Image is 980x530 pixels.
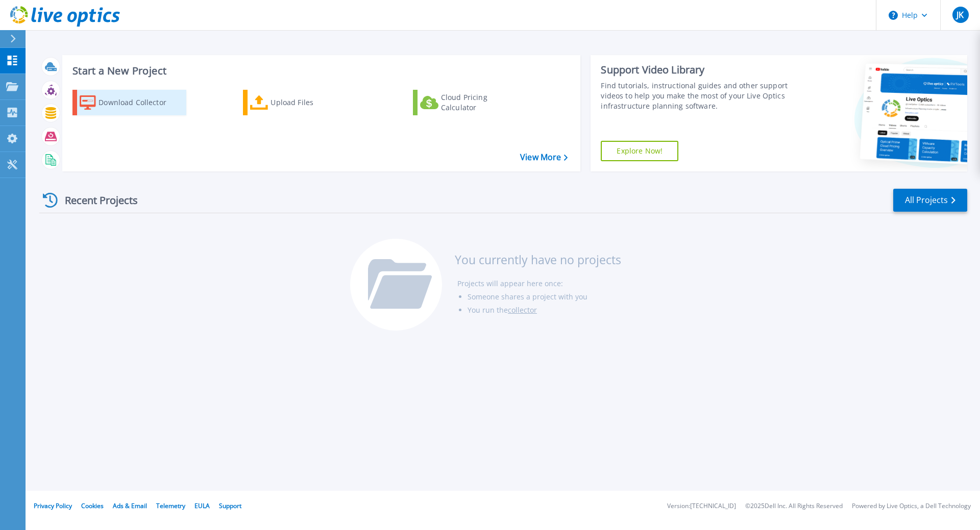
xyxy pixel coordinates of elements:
[893,189,967,212] a: All Projects
[81,501,104,510] a: Cookies
[745,503,843,510] li: © 2025 Dell Inc. All Rights Reserved
[457,277,621,290] li: Projects will appear here once:
[271,92,352,113] div: Upload Files
[601,63,793,77] div: Support Video Library
[601,81,793,111] div: Find tutorials, instructional guides and other support videos to help you make the most of your L...
[72,90,186,115] a: Download Collector
[99,92,180,113] div: Download Collector
[455,254,621,265] h3: You currently have no projects
[194,501,210,510] a: EULA
[413,90,527,115] a: Cloud Pricing Calculator
[520,153,568,162] a: View More
[601,141,678,161] a: Explore Now!
[468,290,621,304] li: Someone shares a project with you
[243,90,357,115] a: Upload Files
[219,501,241,510] a: Support
[34,501,72,510] a: Privacy Policy
[72,65,568,77] h3: Start a New Project
[441,92,523,113] div: Cloud Pricing Calculator
[852,503,971,510] li: Powered by Live Optics, a Dell Technology
[156,501,185,510] a: Telemetry
[508,305,537,315] a: collector
[468,304,621,317] li: You run the
[39,188,152,213] div: Recent Projects
[113,501,147,510] a: Ads & Email
[957,11,964,19] span: JK
[667,503,736,510] li: Version: [TECHNICAL_ID]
